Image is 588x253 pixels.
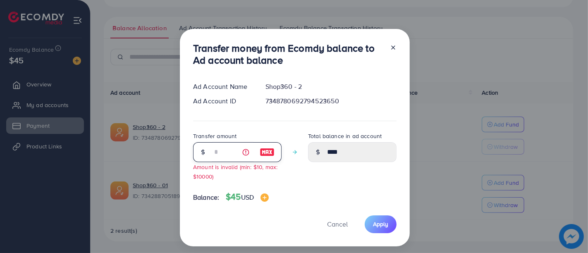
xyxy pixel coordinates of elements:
[186,96,259,106] div: Ad Account ID
[365,215,397,233] button: Apply
[373,220,388,228] span: Apply
[261,193,269,202] img: image
[193,193,219,202] span: Balance:
[327,220,348,229] span: Cancel
[259,82,403,91] div: Shop360 - 2
[186,82,259,91] div: Ad Account Name
[193,42,383,66] h3: Transfer money from Ecomdy balance to Ad account balance
[241,193,254,202] span: USD
[193,163,277,180] small: Amount is invalid (min: $10, max: $10000)
[193,132,237,140] label: Transfer amount
[260,147,275,157] img: image
[226,192,269,202] h4: $45
[259,96,403,106] div: 7348780692794523650
[308,132,382,140] label: Total balance in ad account
[317,215,358,233] button: Cancel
